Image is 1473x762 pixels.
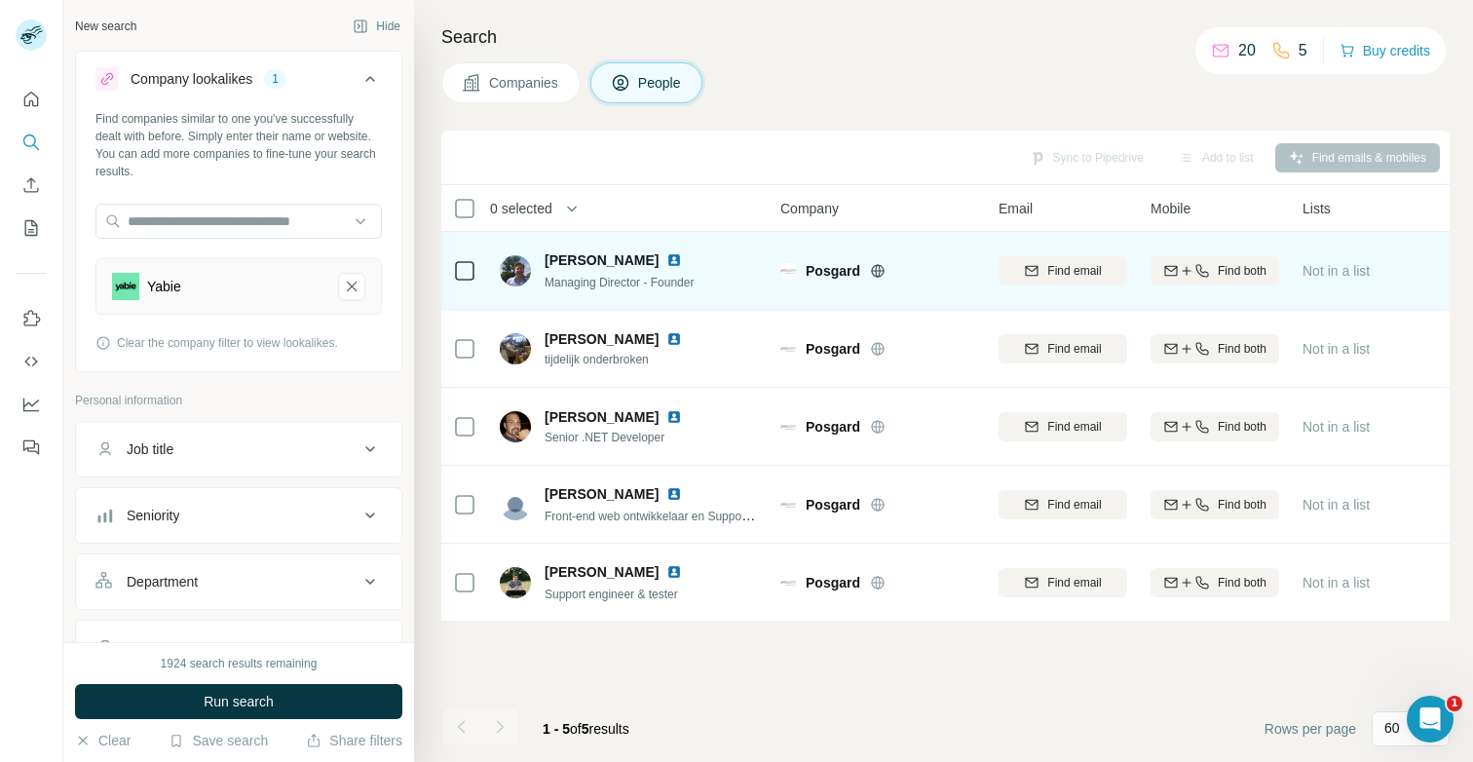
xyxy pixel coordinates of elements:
span: Not in a list [1303,419,1370,435]
span: Find both [1218,262,1266,280]
button: Save search [169,731,268,750]
span: Clear the company filter to view lookalikes. [117,334,338,352]
div: Find companies similar to one you've successfully dealt with before. Simply enter their name or w... [95,110,382,180]
span: Find both [1218,418,1266,436]
div: Company lookalikes [131,69,252,89]
button: Personal location [76,625,401,671]
span: Find email [1047,574,1101,591]
p: 60 [1384,718,1400,738]
button: Use Surfe API [16,344,47,379]
button: Find email [999,256,1127,286]
span: Run search [204,692,274,711]
img: LinkedIn logo [666,252,682,268]
button: Find email [999,334,1127,363]
img: LinkedIn logo [666,564,682,580]
span: Lists [1303,199,1331,218]
span: 0 selected [490,199,552,218]
h4: Search [441,23,1450,51]
span: Email [999,199,1033,218]
span: Not in a list [1303,497,1370,513]
span: [PERSON_NAME] [545,484,659,504]
div: New search [75,18,136,35]
span: results [543,721,629,737]
span: Find both [1218,340,1266,358]
span: Find email [1047,418,1101,436]
span: of [570,721,582,737]
img: Logo of Posgard [780,263,796,279]
button: Company lookalikes1 [76,56,401,110]
button: Find both [1151,568,1279,597]
div: Seniority [127,506,179,525]
button: Buy credits [1340,37,1430,64]
span: Find email [1047,496,1101,514]
span: Front-end web ontwikkelaar en Support engineer [545,508,798,523]
button: Run search [75,684,402,719]
p: Personal information [75,392,402,409]
button: Find both [1151,490,1279,519]
img: Logo of Posgard [780,575,796,591]
img: Avatar [500,411,531,442]
span: 1 [1447,696,1462,711]
img: Logo of Posgard [780,497,796,513]
img: Yabie-logo [112,273,139,300]
span: Mobile [1151,199,1190,218]
span: Not in a list [1303,263,1370,279]
img: LinkedIn logo [666,409,682,425]
button: Job title [76,426,401,473]
img: Avatar [500,489,531,520]
button: Yabie-remove-button [338,273,365,300]
button: Find both [1151,412,1279,441]
button: Department [76,558,401,605]
span: tijdelijk onderbroken [545,351,705,368]
span: [PERSON_NAME] [545,250,659,270]
div: Department [127,572,198,591]
button: Dashboard [16,387,47,422]
span: Support engineer & tester [545,588,678,601]
img: LinkedIn logo [666,486,682,502]
button: Find email [999,490,1127,519]
div: Yabie [147,277,181,296]
span: 5 [582,721,589,737]
span: Find email [1047,262,1101,280]
p: 5 [1299,39,1307,62]
iframe: Intercom live chat [1407,696,1454,743]
button: Enrich CSV [16,168,47,203]
button: Find both [1151,256,1279,286]
button: My lists [16,210,47,246]
img: Avatar [500,567,531,598]
button: Seniority [76,492,401,539]
button: Find email [999,568,1127,597]
button: Quick start [16,82,47,117]
button: Feedback [16,430,47,465]
p: 20 [1238,39,1256,62]
span: Find both [1218,574,1266,591]
span: Rows per page [1265,719,1356,739]
span: Find both [1218,496,1266,514]
span: Posgard [806,495,860,514]
span: Posgard [806,261,860,281]
img: Logo of Posgard [780,419,796,435]
button: Clear [75,731,131,750]
button: Hide [339,12,414,41]
img: LinkedIn logo [666,331,682,347]
span: Senior .NET Developer [545,429,705,446]
span: People [638,73,683,93]
span: [PERSON_NAME] [545,407,659,427]
img: Logo of Posgard [780,341,796,357]
button: Find both [1151,334,1279,363]
img: Avatar [500,255,531,286]
img: Avatar [500,333,531,364]
div: 1 [264,70,286,88]
span: Companies [489,73,560,93]
span: Posgard [806,417,860,437]
button: Find email [999,412,1127,441]
button: Share filters [306,731,402,750]
div: Job title [127,439,173,459]
span: Posgard [806,573,860,592]
span: Not in a list [1303,341,1370,357]
span: [PERSON_NAME] [545,329,659,349]
span: Find email [1047,340,1101,358]
span: 1 - 5 [543,721,570,737]
span: Managing Director - Founder [545,276,694,289]
span: Posgard [806,339,860,359]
